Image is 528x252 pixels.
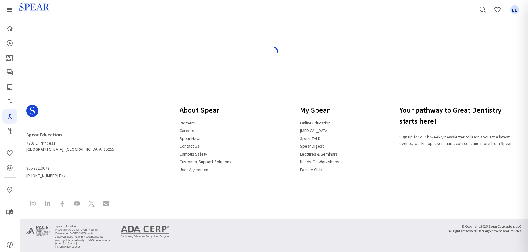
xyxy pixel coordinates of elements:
[99,197,113,212] a: Contact Spear Education
[2,160,17,175] a: CE Credits
[2,51,17,65] a: Patient Education
[55,228,112,232] li: Nationally Approval PACE Program
[2,124,17,138] a: Masters Program
[30,38,517,44] h4: Loading
[269,47,279,56] img: spinner-blue.svg
[26,129,114,152] address: 7201 E. Princess [GEOGRAPHIC_DATA], [GEOGRAPHIC_DATA] 85255
[2,183,17,197] a: In-Person & Virtual
[2,205,17,219] a: My Study Club
[2,109,17,124] a: Navigator Pro
[2,65,17,80] a: Spear Talk
[55,235,112,239] li: Approval does not imply acceptance by
[2,36,17,51] a: Courses
[85,197,98,212] a: Spear Education on X
[26,129,66,140] a: Spear Education
[510,5,519,14] span: LL
[26,224,51,237] img: Approved PACE Program Provider
[476,2,490,17] a: Search
[490,2,505,17] a: Favorites
[176,118,199,128] a: Partners
[2,94,17,109] a: Faculty Club Elite
[2,237,17,252] a: Help
[55,239,112,242] li: any regulatory authority or AGD endorsement.
[55,242,112,245] li: [DATE] to [DATE]
[296,102,343,118] h3: My Spear
[296,125,332,136] a: [MEDICAL_DATA]
[296,118,334,128] a: Online Education
[176,164,213,175] a: User Agreement
[296,149,341,159] a: Lectures & Seminars
[55,245,112,249] li: Provider ID# 219029
[296,164,326,175] a: Faculty Club
[176,141,203,151] a: Contact Us
[26,102,114,124] a: Spear Logo
[2,21,17,36] a: Home
[176,125,198,136] a: Careers
[176,149,211,159] a: Campus Safety
[399,134,524,147] p: Sign up for our biweekly newsletter to learn about the latest events, workshops, seminars, course...
[2,2,17,17] a: Spear Products
[55,232,112,235] li: Provide for FAGD/MAGD credit.
[41,197,54,212] a: Spear Education on LinkedIn
[26,105,38,117] svg: Spear Logo
[2,80,17,94] a: Spear Digest
[55,225,112,228] li: Spear Education
[55,197,69,212] a: Spear Education on Facebook
[26,197,40,212] a: Spear Education on Instagram
[70,197,84,212] a: Spear Education on YouTube
[296,133,324,144] a: Spear TALK
[176,102,235,118] h3: About Spear
[26,163,114,179] span: [PHONE_NUMBER] Fax
[176,133,205,144] a: Spear News
[296,141,327,151] a: Spear Digest
[121,226,169,238] img: ADA CERP Continuing Education Recognition Program
[507,2,522,17] a: Favorites
[2,146,17,160] a: Favorites
[477,227,521,234] a: User Agreement and Policies
[26,163,53,173] a: 866.781.0072
[296,156,343,167] a: Hands-On Workshops
[176,156,235,167] a: Customer Support Solutions
[399,102,524,129] h3: Your pathway to Great Dentistry starts here!
[449,224,521,233] small: © Copyright 2025 Spear Education, LLC All rights reserved |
